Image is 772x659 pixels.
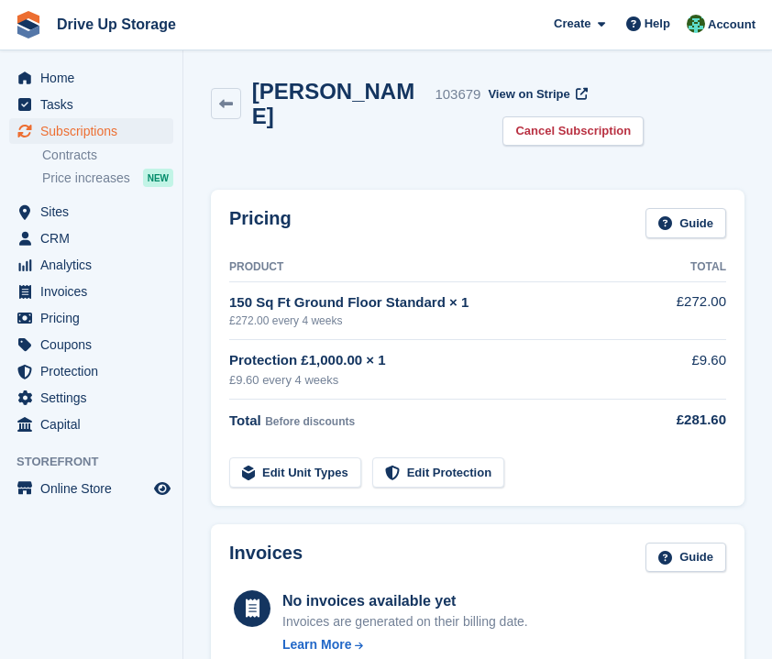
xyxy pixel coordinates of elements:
[15,11,42,38] img: stora-icon-8386f47178a22dfd0bd8f6a31ec36ba5ce8667c1dd55bd0f319d3a0aa187defe.svg
[645,543,726,573] a: Guide
[435,84,480,105] div: 103679
[40,252,150,278] span: Analytics
[40,199,150,225] span: Sites
[9,199,173,225] a: menu
[40,412,150,437] span: Capital
[40,305,150,331] span: Pricing
[480,79,591,109] a: View on Stripe
[42,170,130,187] span: Price increases
[372,457,504,488] a: Edit Protection
[687,15,705,33] img: Camille
[229,313,650,329] div: £272.00 every 4 weeks
[282,635,351,654] div: Learn More
[40,92,150,117] span: Tasks
[9,412,173,437] a: menu
[9,305,173,331] a: menu
[645,208,726,238] a: Guide
[9,385,173,411] a: menu
[40,385,150,411] span: Settings
[229,457,361,488] a: Edit Unit Types
[40,118,150,144] span: Subscriptions
[40,279,150,304] span: Invoices
[40,476,150,501] span: Online Store
[282,590,528,612] div: No invoices available yet
[502,116,644,147] a: Cancel Subscription
[229,371,650,390] div: £9.60 every 4 weeks
[9,279,173,304] a: menu
[17,453,182,471] span: Storefront
[229,350,650,371] div: Protection £1,000.00 × 1
[645,15,670,33] span: Help
[143,169,173,187] div: NEW
[9,252,173,278] a: menu
[40,332,150,357] span: Coupons
[40,65,150,91] span: Home
[9,476,173,501] a: menu
[650,410,726,431] div: £281.60
[265,415,355,428] span: Before discounts
[229,543,303,573] h2: Invoices
[40,358,150,384] span: Protection
[9,332,173,357] a: menu
[229,208,292,238] h2: Pricing
[282,635,528,654] a: Learn More
[488,85,569,104] span: View on Stripe
[708,16,755,34] span: Account
[229,292,650,313] div: 150 Sq Ft Ground Floor Standard × 1
[42,168,173,188] a: Price increases NEW
[252,79,428,128] h2: [PERSON_NAME]
[650,253,726,282] th: Total
[50,9,183,39] a: Drive Up Storage
[229,412,261,428] span: Total
[9,65,173,91] a: menu
[151,478,173,500] a: Preview store
[650,281,726,339] td: £272.00
[9,358,173,384] a: menu
[650,340,726,400] td: £9.60
[9,92,173,117] a: menu
[229,253,650,282] th: Product
[42,147,173,164] a: Contracts
[9,225,173,251] a: menu
[9,118,173,144] a: menu
[282,612,528,632] div: Invoices are generated on their billing date.
[40,225,150,251] span: CRM
[554,15,590,33] span: Create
